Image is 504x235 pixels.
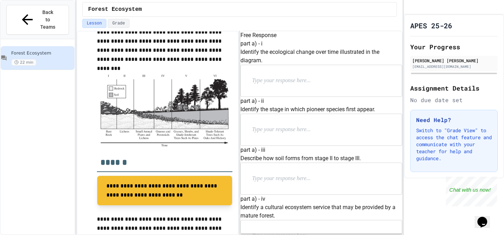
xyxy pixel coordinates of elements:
h1: APES 25-26 [410,21,452,30]
p: Identify the ecological change over time illustrated in the diagram. [240,48,402,65]
span: Forest Ecosystem [88,5,142,14]
span: Forest Ecosystem [11,50,73,56]
p: Identify a cultural ecosystem service that may be provided by a mature forest. [240,203,402,220]
button: Grade [108,19,129,28]
p: Describe how soil forms from stage II to stage III. [240,154,402,163]
h6: Free Response [240,31,402,40]
h6: part a) - iv [240,195,402,203]
iframe: chat widget [446,177,497,206]
button: Lesson [82,19,106,28]
h6: part a) - iii [240,146,402,154]
span: 22 min [11,59,36,66]
span: Back to Teams [40,9,56,31]
button: Back to Teams [6,5,69,35]
h3: Need Help? [416,116,492,124]
h2: Assignment Details [410,83,498,93]
h2: Your Progress [410,42,498,52]
div: [EMAIL_ADDRESS][DOMAIN_NAME] [412,64,496,69]
div: No due date set [410,96,498,104]
iframe: chat widget [475,207,497,228]
h6: part a) - ii [240,97,402,105]
div: [PERSON_NAME] [PERSON_NAME] [412,57,496,64]
p: Switch to "Grade View" to access the chat feature and communicate with your teacher for help and ... [416,127,492,162]
p: Identify the stage in which pioneer species first appear. [240,105,402,114]
h6: part a) - i [240,40,402,48]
